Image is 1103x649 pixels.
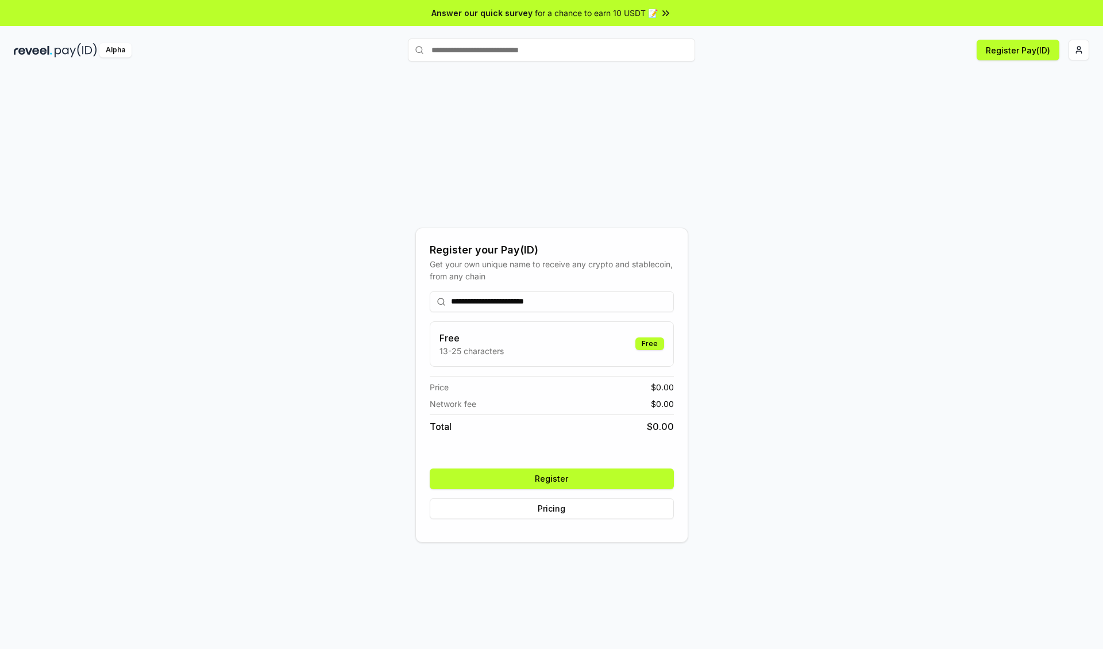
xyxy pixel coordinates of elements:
[430,381,449,393] span: Price
[55,43,97,57] img: pay_id
[430,468,674,489] button: Register
[439,345,504,357] p: 13-25 characters
[535,7,658,19] span: for a chance to earn 10 USDT 📝
[430,420,452,433] span: Total
[647,420,674,433] span: $ 0.00
[651,398,674,410] span: $ 0.00
[439,331,504,345] h3: Free
[430,498,674,519] button: Pricing
[977,40,1059,60] button: Register Pay(ID)
[430,398,476,410] span: Network fee
[635,337,664,350] div: Free
[431,7,533,19] span: Answer our quick survey
[14,43,52,57] img: reveel_dark
[430,242,674,258] div: Register your Pay(ID)
[99,43,132,57] div: Alpha
[651,381,674,393] span: $ 0.00
[430,258,674,282] div: Get your own unique name to receive any crypto and stablecoin, from any chain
